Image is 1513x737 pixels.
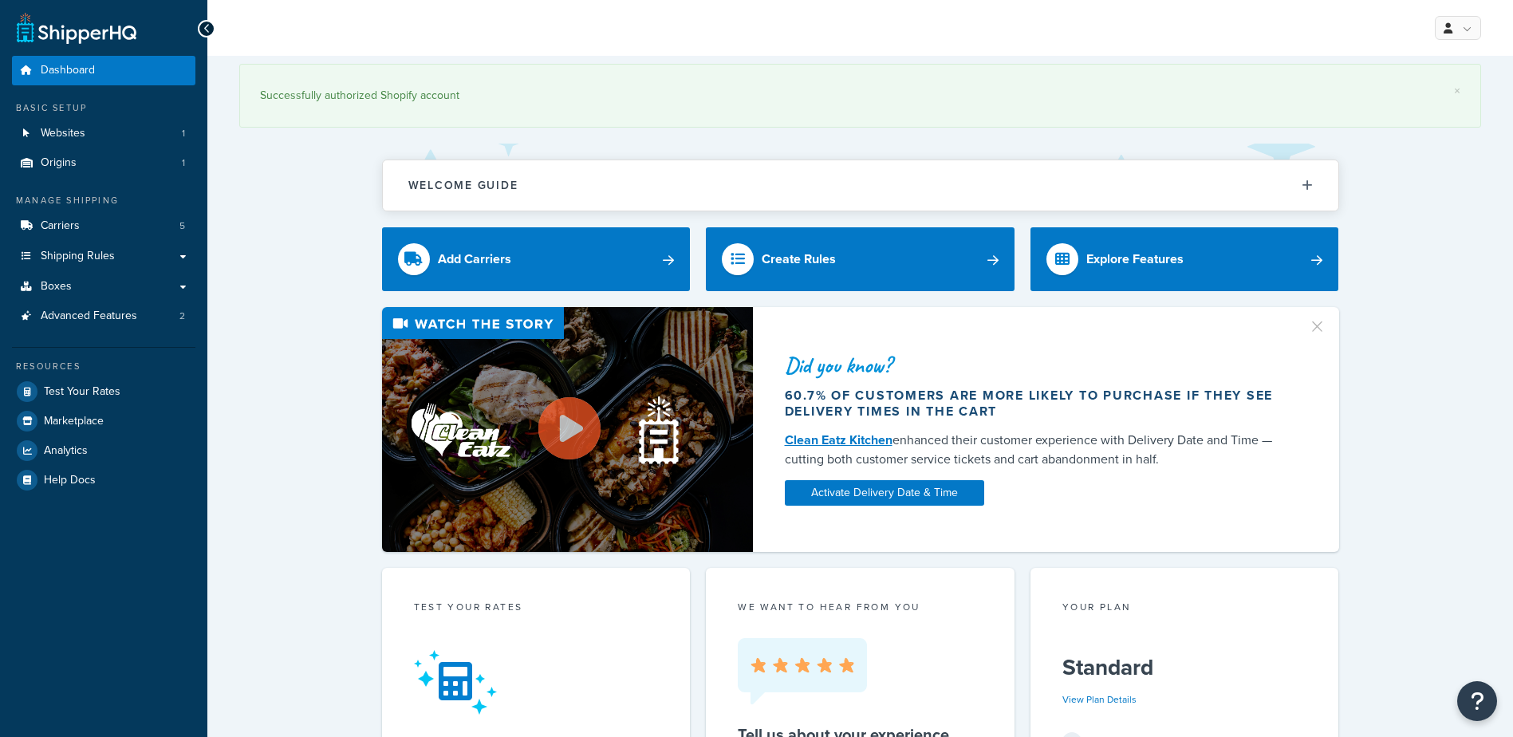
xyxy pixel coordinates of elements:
span: Origins [41,156,77,170]
li: Advanced Features [12,301,195,331]
a: Dashboard [12,56,195,85]
li: Carriers [12,211,195,241]
div: Did you know? [785,354,1289,376]
span: Help Docs [44,474,96,487]
a: Test Your Rates [12,377,195,406]
a: Marketplace [12,407,195,436]
span: 1 [182,127,185,140]
a: Shipping Rules [12,242,195,271]
a: View Plan Details [1062,692,1137,707]
span: Websites [41,127,85,140]
span: Analytics [44,444,88,458]
button: Welcome Guide [383,160,1338,211]
div: Manage Shipping [12,194,195,207]
a: Advanced Features2 [12,301,195,331]
div: Create Rules [762,248,836,270]
a: Websites1 [12,119,195,148]
a: Boxes [12,272,195,301]
span: Shipping Rules [41,250,115,263]
div: 60.7% of customers are more likely to purchase if they see delivery times in the cart [785,388,1289,420]
span: Test Your Rates [44,385,120,399]
div: enhanced their customer experience with Delivery Date and Time — cutting both customer service ti... [785,431,1289,469]
span: Marketplace [44,415,104,428]
div: Add Carriers [438,248,511,270]
a: Clean Eatz Kitchen [785,431,892,449]
button: Open Resource Center [1457,681,1497,721]
a: Origins1 [12,148,195,178]
div: Test your rates [414,600,659,618]
a: Carriers5 [12,211,195,241]
span: Boxes [41,280,72,294]
li: Websites [12,119,195,148]
p: we want to hear from you [738,600,983,614]
a: Activate Delivery Date & Time [785,480,984,506]
li: Origins [12,148,195,178]
span: 1 [182,156,185,170]
a: Help Docs [12,466,195,495]
div: Basic Setup [12,101,195,115]
a: Analytics [12,436,195,465]
h5: Standard [1062,655,1307,680]
a: × [1454,85,1460,97]
div: Your Plan [1062,600,1307,618]
span: Carriers [41,219,80,233]
span: Dashboard [41,64,95,77]
div: Successfully authorized Shopify account [260,85,1460,107]
a: Add Carriers [382,227,691,291]
span: Advanced Features [41,309,137,323]
span: 2 [179,309,185,323]
div: Explore Features [1086,248,1184,270]
h2: Welcome Guide [408,179,518,191]
a: Explore Features [1030,227,1339,291]
a: Create Rules [706,227,1015,291]
div: Resources [12,360,195,373]
img: Video thumbnail [382,307,753,552]
span: 5 [179,219,185,233]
